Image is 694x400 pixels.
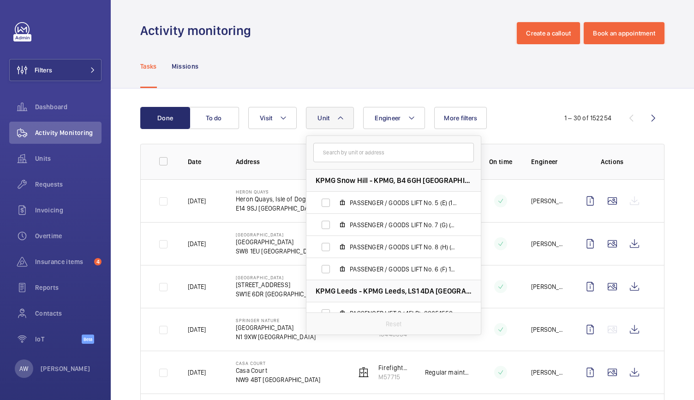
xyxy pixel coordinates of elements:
[386,319,401,329] p: Reset
[35,180,102,189] span: Requests
[517,22,580,44] button: Create a callout
[350,220,457,229] span: PASSENGER / GOODS LIFT No. 7 (G) (13FLR), 57170702
[375,114,401,122] span: Engineer
[188,239,206,248] p: [DATE]
[236,204,317,213] p: E14 9SJ [GEOGRAPHIC_DATA]
[313,143,474,162] input: Search by unit or address
[350,198,457,207] span: PASSENGER / GOODS LIFT No. 5 (E) (13FLR), 60550945
[140,107,190,129] button: Done
[35,102,102,112] span: Dashboard
[189,107,239,129] button: To do
[316,176,472,185] span: KPMG Snow Hill - KPMG, B4 6GH [GEOGRAPHIC_DATA]
[317,114,329,122] span: Unit
[358,367,369,378] img: elevator.svg
[350,242,457,252] span: PASSENGER / GOODS LIFT No. 8 (H) (13FLR), 17009996
[9,59,102,81] button: Filters
[564,113,611,123] div: 1 – 30 of 152254
[531,196,564,206] p: [PERSON_NAME]
[236,237,319,247] p: [GEOGRAPHIC_DATA]
[82,335,94,344] span: Beta
[236,189,317,194] p: Heron Quays
[531,368,564,377] p: [PERSON_NAME]
[35,65,52,75] span: Filters
[188,282,206,291] p: [DATE]
[248,107,297,129] button: Visit
[35,231,102,241] span: Overtime
[236,366,321,375] p: Casa Court
[425,368,470,377] p: Regular maintenance
[316,286,472,296] span: KPMG Leeds - KPMG Leeds, LS1 4DA [GEOGRAPHIC_DATA]
[444,114,477,122] span: More filters
[236,318,316,323] p: Springer Nature
[35,335,82,344] span: IoT
[531,325,564,334] p: [PERSON_NAME]
[94,258,102,265] span: 4
[188,196,206,206] p: [DATE]
[236,194,317,204] p: Heron Quays, Isle of Dogs
[35,206,102,215] span: Invoicing
[531,282,564,291] p: [PERSON_NAME]
[19,364,28,373] p: AW
[35,257,90,266] span: Insurance items
[236,375,321,384] p: NW9 4BT [GEOGRAPHIC_DATA]
[236,360,321,366] p: Casa Court
[140,62,157,71] p: Tasks
[584,22,664,44] button: Book an appointment
[172,62,199,71] p: Missions
[434,107,487,129] button: More filters
[306,107,354,129] button: Unit
[485,157,516,166] p: On time
[350,309,457,318] span: PASSENGER LIFT 3 (4FLR), 88651558
[363,107,425,129] button: Engineer
[236,332,316,341] p: N1 9XW [GEOGRAPHIC_DATA]
[260,114,272,122] span: Visit
[531,157,564,166] p: Engineer
[236,323,316,332] p: [GEOGRAPHIC_DATA]
[236,280,323,289] p: [STREET_ADDRESS]
[236,157,341,166] p: Address
[350,265,457,274] span: PASSENGER / GOODS LIFT No. 6 (F) 13FLR), 15826922
[188,157,221,166] p: Date
[188,368,206,377] p: [DATE]
[531,239,564,248] p: [PERSON_NAME]
[140,22,257,39] h1: Activity monitoring
[35,283,102,292] span: Reports
[35,309,102,318] span: Contacts
[188,325,206,334] p: [DATE]
[236,232,319,237] p: [GEOGRAPHIC_DATA]
[236,275,323,280] p: [GEOGRAPHIC_DATA]
[236,289,323,299] p: SW1E 6DR [GEOGRAPHIC_DATA]
[378,363,410,372] p: Firefighters - Passenger Lift No 2
[579,157,646,166] p: Actions
[378,372,410,382] p: M57715
[35,154,102,163] span: Units
[41,364,90,373] p: [PERSON_NAME]
[236,247,319,256] p: SW8 1EU [GEOGRAPHIC_DATA]
[35,128,102,137] span: Activity Monitoring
